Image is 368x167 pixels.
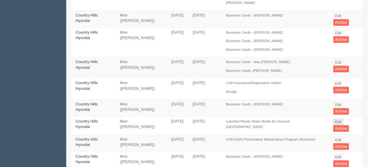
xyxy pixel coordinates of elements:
a: Edit [333,80,343,87]
a: Country Hills Hyundai [76,119,98,129]
td: Moe ([PERSON_NAME]) [115,99,167,117]
a: Archive [333,19,349,26]
i: CHH 2025 Preventative Maintenance Program Brochures [226,137,316,141]
i: Business Cards - [PERSON_NAME] [226,39,283,43]
td: Moe ([PERSON_NAME]) [115,117,167,135]
a: Edit [333,102,343,108]
a: Country Hills Hyundai [76,154,98,164]
td: Moe ([PERSON_NAME]) [115,135,167,152]
td: [DATE] [167,11,188,28]
a: Edit [333,137,343,143]
a: Archive [333,36,349,43]
td: [DATE] [188,78,222,99]
td: [DATE] [188,117,222,135]
a: Country Hills Hyundai [76,102,98,112]
a: Edit [333,13,343,19]
td: [DATE] [167,117,188,135]
td: [DATE] [188,28,222,57]
td: [DATE] [188,99,222,117]
td: [DATE] [167,78,188,99]
a: Archive [333,108,349,115]
td: Moe ([PERSON_NAME]) [115,28,167,57]
i: Business Cards - Nav [PERSON_NAME] [226,60,290,64]
a: Edit [333,119,343,125]
a: Edit [333,154,343,160]
td: [DATE] [167,135,188,152]
a: Archive [333,160,349,167]
td: Moe ([PERSON_NAME]) [115,57,167,78]
a: Country Hills Hyundai [76,13,98,23]
a: Archive [333,66,349,72]
i: Business Cards - [PERSON_NAME] [226,102,283,106]
a: Edit [333,59,343,66]
a: Archive [333,143,349,150]
td: [DATE] [167,28,188,57]
i: Business Cards - [PERSON_NAME] [226,154,283,158]
a: Country Hills Hyundai [76,59,98,70]
td: [DATE] [167,99,188,117]
td: Moe ([PERSON_NAME]) [115,11,167,28]
a: Archive [333,125,349,132]
a: Country Hills Hyundai [76,137,98,147]
td: [DATE] [188,135,222,152]
td: [DATE] [188,11,222,28]
a: Edit [333,30,343,36]
i: Business Cards - [PERSON_NAME] [226,47,283,51]
i: Business Cards - [PERSON_NAME] [226,30,283,34]
td: Moe ([PERSON_NAME]) [115,78,167,99]
i: Business Cards - [PERSON_NAME] [226,13,283,17]
i: Business Cards -[PERSON_NAME] [226,68,282,72]
i: Design [226,90,237,93]
td: [DATE] [188,57,222,78]
a: Country Hills Hyundai [76,30,98,40]
td: [DATE] [167,57,188,78]
a: Archive [333,87,349,93]
i: CHH Insurance/Registration Holder [226,81,281,85]
a: Country Hills Hyundai [76,80,98,91]
i: Labelled Plastic Water Bottle for Genesis [GEOGRAPHIC_DATA] [226,119,290,129]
